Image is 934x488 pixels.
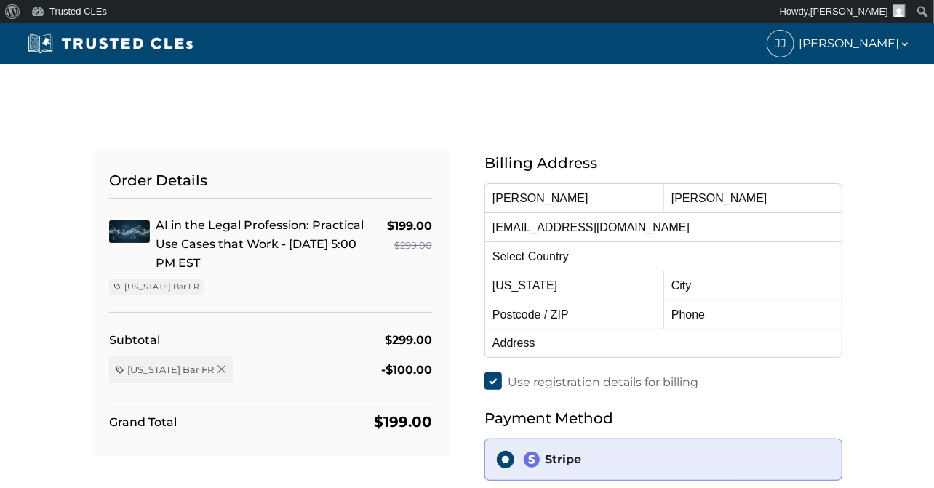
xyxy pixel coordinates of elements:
span: [PERSON_NAME] [799,33,911,53]
span: [US_STATE] Bar FR [124,281,199,292]
input: Last Name [663,183,842,212]
input: City [663,271,842,300]
div: $299.00 [387,236,432,255]
img: stripe [523,451,540,468]
div: $199.00 [387,216,432,236]
div: $199.00 [374,410,432,433]
input: Address [484,329,842,358]
span: [US_STATE] Bar FR [127,363,214,376]
div: Subtotal [109,330,160,350]
h5: Payment Method [484,407,842,430]
input: stripeStripe [497,451,514,468]
div: Grand Total [109,412,177,432]
h5: Order Details [109,169,432,199]
h5: Billing Address [484,151,842,175]
input: Email Address [484,212,842,241]
span: Use registration details for billing [508,375,698,389]
input: Postcode / ZIP [484,300,663,329]
input: Phone [663,300,842,329]
span: [PERSON_NAME] [810,6,888,17]
input: First Name [484,183,663,212]
div: Stripe [523,451,830,468]
img: Trusted CLEs [23,33,197,55]
img: AI in the Legal Profession: Practical Use Cases that Work - 10/15 - 5:00 PM EST [109,220,150,243]
div: $299.00 [385,330,432,350]
div: -$100.00 [381,360,432,380]
a: AI in the Legal Profession: Practical Use Cases that Work - [DATE] 5:00 PM EST [156,218,364,270]
span: JJ [767,31,794,57]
